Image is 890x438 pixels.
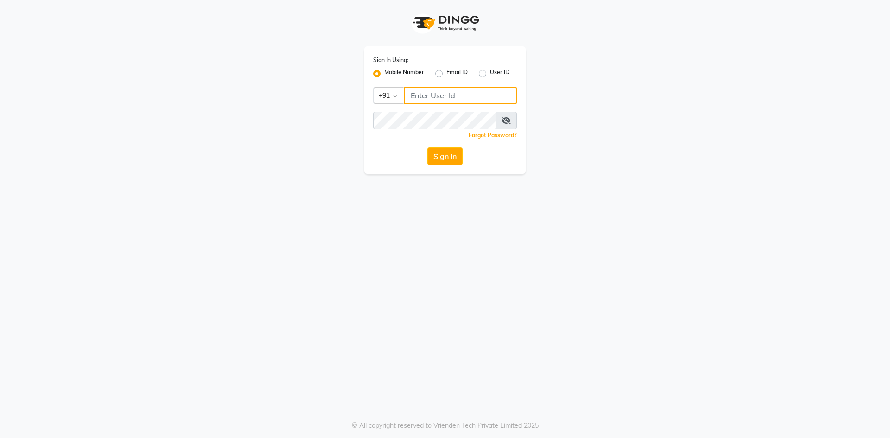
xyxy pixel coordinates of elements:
label: User ID [490,68,509,79]
label: Email ID [446,68,468,79]
label: Sign In Using: [373,56,408,64]
button: Sign In [427,147,463,165]
a: Forgot Password? [469,132,517,139]
input: Username [404,87,517,104]
input: Username [373,112,496,129]
img: logo1.svg [408,9,482,37]
label: Mobile Number [384,68,424,79]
